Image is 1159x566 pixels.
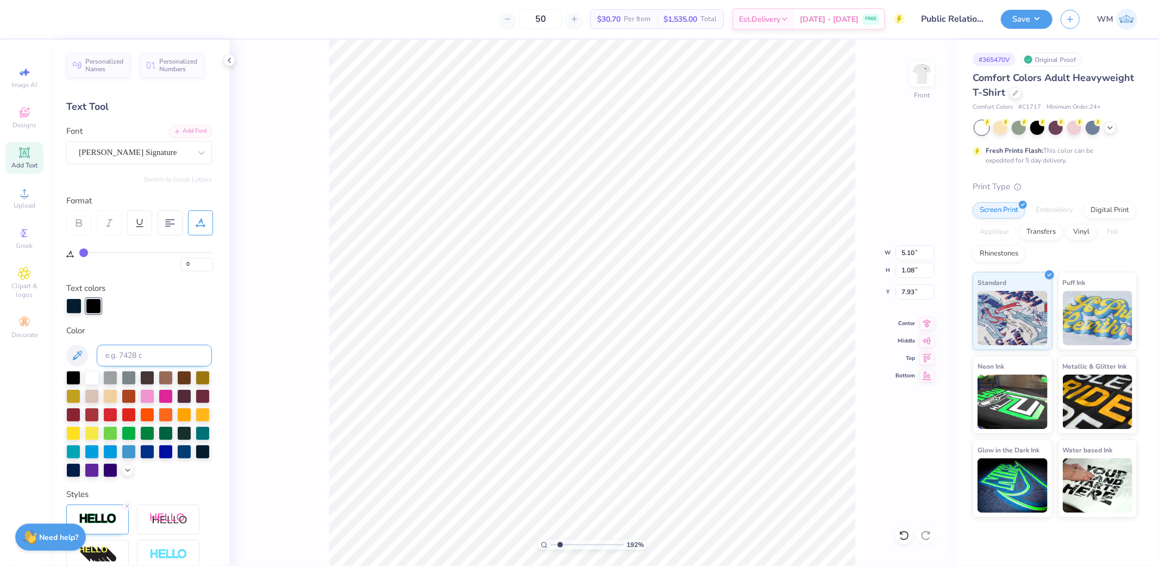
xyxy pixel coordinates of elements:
span: Personalized Numbers [159,58,198,73]
span: Clipart & logos [5,282,43,299]
div: Styles [66,488,212,501]
span: Middle [895,337,915,345]
img: Stroke [79,513,117,525]
div: Add Font [169,125,212,138]
img: Shadow [149,513,187,526]
input: e.g. 7428 c [97,345,212,366]
span: Add Text [11,161,37,170]
span: Bottom [895,372,915,380]
span: WM [1097,13,1113,26]
span: Puff Ink [1063,277,1086,288]
span: 192 % [627,540,644,550]
label: Font [66,125,83,138]
div: Color [66,325,212,337]
img: Water based Ink [1063,458,1133,513]
div: Applique [973,224,1016,240]
img: Front [911,63,933,85]
span: Center [895,320,915,327]
strong: Need help? [40,532,79,543]
span: Minimum Order: 24 + [1047,103,1101,112]
span: Image AI [12,80,37,89]
div: Format [66,195,213,207]
img: Glow in the Dark Ink [978,458,1048,513]
span: Comfort Colors Adult Heavyweight T-Shirt [973,71,1134,99]
div: Original Proof [1021,53,1082,66]
span: Comfort Colors [973,103,1013,112]
div: Vinyl [1066,224,1097,240]
span: Glow in the Dark Ink [978,444,1039,456]
span: Neon Ink [978,360,1004,372]
img: Negative Space [149,549,187,561]
div: Print Type [973,181,1137,193]
span: Personalized Names [85,58,124,73]
span: [DATE] - [DATE] [800,14,859,25]
span: Upload [14,201,35,210]
span: Est. Delivery [739,14,780,25]
div: Digital Print [1083,202,1136,219]
img: 3d Illusion [79,546,117,563]
span: Greek [16,241,33,250]
label: Text colors [66,282,105,295]
span: Decorate [11,331,37,339]
img: Puff Ink [1063,291,1133,345]
span: FREE [865,15,876,23]
input: Untitled Design [913,8,993,30]
div: Transfers [1019,224,1063,240]
div: Rhinestones [973,246,1025,262]
div: # 365470V [973,53,1016,66]
div: Front [914,90,930,100]
img: Wilfredo Manabat [1116,9,1137,30]
span: # C1717 [1018,103,1041,112]
div: Text Tool [66,99,212,114]
div: This color can be expedited for 5 day delivery. [986,146,1119,165]
span: Metallic & Glitter Ink [1063,360,1127,372]
span: $30.70 [597,14,621,25]
input: – – [519,9,562,29]
span: Per Item [624,14,650,25]
img: Standard [978,291,1048,345]
span: $1,535.00 [663,14,697,25]
button: Save [1001,10,1053,29]
img: Metallic & Glitter Ink [1063,375,1133,429]
div: Screen Print [973,202,1025,219]
a: WM [1097,9,1137,30]
img: Neon Ink [978,375,1048,429]
strong: Fresh Prints Flash: [986,146,1043,155]
span: Total [700,14,717,25]
span: Designs [12,121,36,129]
span: Water based Ink [1063,444,1113,456]
button: Switch to Greek Letters [144,175,212,184]
div: Foil [1100,224,1125,240]
span: Top [895,354,915,362]
span: Standard [978,277,1006,288]
div: Embroidery [1029,202,1080,219]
